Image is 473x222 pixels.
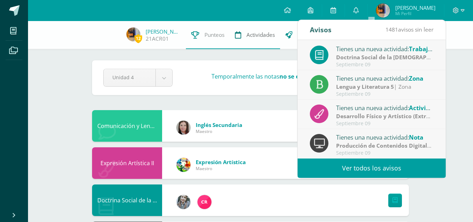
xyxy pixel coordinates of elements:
[146,35,169,42] a: 21ACR01
[126,27,140,41] img: 7330a4e21801a316bdcc830b1251f677.png
[409,133,423,141] span: Nota
[336,150,433,156] div: Septiembre 09
[395,11,436,16] span: Mi Perfil
[196,128,242,134] span: Maestro
[336,83,394,90] strong: Lengua y Literatura 5
[336,74,433,83] div: Tienes una nueva actividad:
[104,69,172,86] a: Unidad 4
[395,4,436,11] span: [PERSON_NAME]
[409,45,447,53] span: Trabajo Final
[336,91,433,97] div: Septiembre 09
[176,195,190,209] img: cba4c69ace659ae4cf02a5761d9a2473.png
[336,142,433,149] strong: Producción de Contenidos Digitales
[197,195,211,209] img: 866c3f3dc5f3efb798120d7ad13644d9.png
[146,28,181,35] a: [PERSON_NAME]
[196,159,246,166] span: Expresión Artística
[112,69,147,86] span: Unidad 4
[336,53,455,61] strong: Doctrina Social de la [DEMOGRAPHIC_DATA]
[230,21,280,49] a: Actividades
[196,121,242,128] span: Inglés Secundaria
[336,112,458,120] strong: Desarrollo Físico y Artístico (Extracurricular)
[385,26,398,33] span: 1481
[336,62,433,68] div: Septiembre 09
[336,83,433,91] div: | Zona
[279,72,363,80] strong: no se encuentran disponibles
[336,112,433,120] div: | Zona
[376,4,390,18] img: 7330a4e21801a316bdcc830b1251f677.png
[336,103,433,112] div: Tienes una nueva actividad:
[298,159,446,178] a: Ver todos los avisos
[280,21,331,49] a: Trayectoria
[310,20,332,39] div: Avisos
[92,184,162,216] div: Doctrina Social de la Iglesia
[176,121,190,135] img: 8af0450cf43d44e38c4a1497329761f3.png
[211,72,364,80] h3: Temporalmente las notas .
[92,110,162,142] div: Comunicación y Lenguaje L3 Inglés
[336,133,433,142] div: Tienes una nueva actividad:
[176,158,190,172] img: 159e24a6ecedfdf8f489544946a573f0.png
[336,44,433,53] div: Tienes una nueva actividad:
[385,26,433,33] span: avisos sin leer
[92,147,162,179] div: Expresión Artística II
[246,31,275,39] span: Actividades
[336,121,433,127] div: Septiembre 09
[409,74,423,82] span: Zona
[134,34,142,43] span: 12
[186,21,230,49] a: Punteos
[204,31,224,39] span: Punteos
[196,166,246,171] span: Maestro
[336,142,433,150] div: | Zona
[336,53,433,61] div: | Zona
